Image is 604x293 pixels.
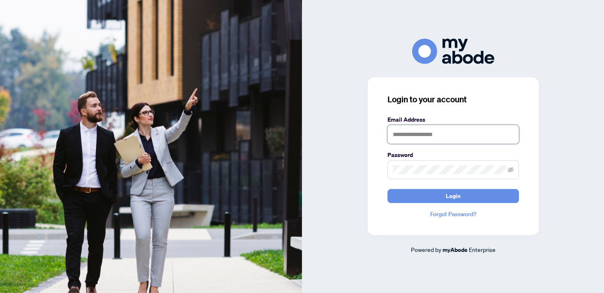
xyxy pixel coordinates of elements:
span: Enterprise [469,246,496,253]
label: Password [387,150,519,159]
label: Email Address [387,115,519,124]
button: Login [387,189,519,203]
img: ma-logo [412,39,494,64]
span: eye-invisible [508,167,514,173]
h3: Login to your account [387,94,519,105]
a: Forgot Password? [387,210,519,219]
span: Powered by [411,246,441,253]
a: myAbode [443,245,468,254]
span: Login [446,189,461,203]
